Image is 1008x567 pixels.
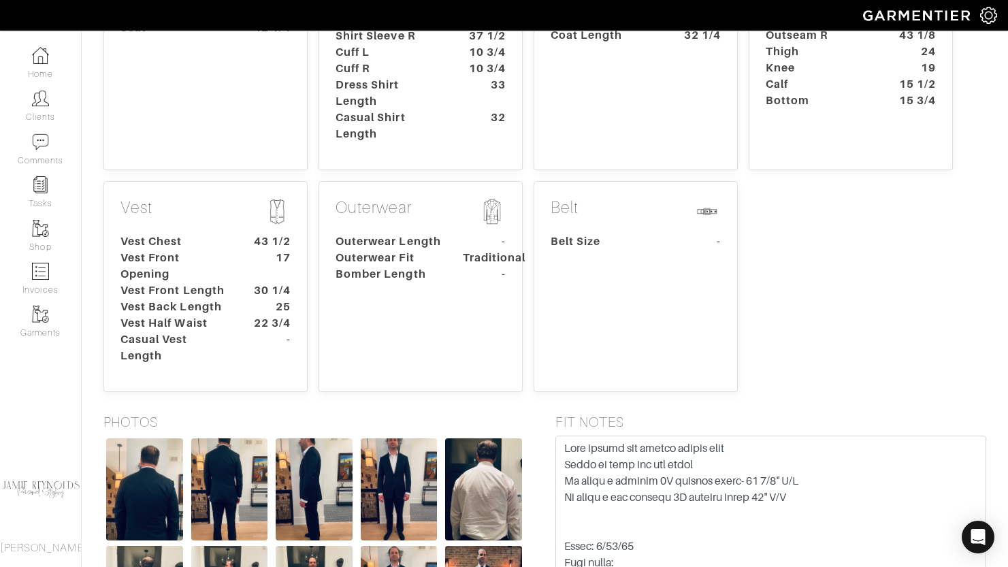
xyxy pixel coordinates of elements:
img: bpbfdF9DnaUxonHYkHuY9GbD [445,438,522,540]
dt: Bottom [755,93,883,109]
dt: Vest Half Waist [110,315,238,331]
dt: 15 1/2 [883,76,946,93]
dt: Knee [755,60,883,76]
img: msmt-outerwear-icon-6e29f5750d4cdef6b98a5ac249cac9e5d2bb121c07e0626b49a607c0bd6118f1.png [478,198,506,225]
dt: Cuff R [325,61,453,77]
img: A4tntGEUQdRcXYnwmeqcap27 [106,438,183,540]
dt: 30 1/4 [238,282,301,299]
dt: Casual Vest Length [110,331,238,364]
dt: 24 [883,44,946,60]
dt: 25 [238,299,301,315]
img: msmt-vest-icon-28e38f638186d7f420df89d06ace4d777022eff74d9edc78f36cb214ed55049c.png [263,198,291,225]
dt: 32 1/4 [668,27,731,44]
dt: Thigh [755,44,883,60]
dt: 19 [883,60,946,76]
dt: - [453,233,516,250]
dt: Belt Size [540,233,668,250]
dt: Vest Back Length [110,299,238,315]
dt: Traditional [453,250,516,266]
dt: Vest Chest [110,233,238,250]
dt: 43 1/8 [883,27,946,44]
dt: Outseam R [755,27,883,44]
dt: Calf [755,76,883,93]
dt: 10 3/4 [453,61,516,77]
img: eyCgdRaiH39gVBnvpbLzGoBG [191,438,268,540]
dt: Outerwear Length [325,233,453,250]
img: garmentier-logo-header-white-b43fb05a5012e4ada735d5af1a66efaba907eab6374d6393d1fbf88cb4ef424d.png [856,3,980,27]
dt: 17 [238,250,301,282]
img: clients-icon-6bae9207a08558b7cb47a8932f037763ab4055f8c8b6bfacd5dc20c3e0201464.png [32,90,49,107]
img: VAYpAhn1fLAb1HeTCZ8mKgYj [276,438,353,540]
dt: 32 [453,110,516,142]
img: orders-icon-0abe47150d42831381b5fb84f609e132dff9fe21cb692f30cb5eec754e2cba89.png [32,263,49,280]
img: dashboard-icon-dbcd8f5a0b271acd01030246c82b418ddd0df26cd7fceb0bd07c9910d44c42f6.png [32,47,49,64]
img: gear-icon-white-bd11855cb880d31180b6d7d6211b90ccbf57a29d726f0c71d8c61bd08dd39cc2.png [980,7,997,24]
dt: Vest Front Length [110,282,238,299]
p: Vest [120,198,291,228]
p: Belt [551,198,721,228]
h5: FIT NOTES [555,414,987,430]
dt: - [668,233,731,250]
img: msmt-belt-icon-8b23d7ce3d00d1b6c9c8b1a886640fa7bd1fea648a333409568eab2176660814.png [694,198,721,225]
dt: Cuff L [325,44,453,61]
p: Outerwear [336,198,506,228]
dt: 33 [453,77,516,110]
h5: PHOTOS [103,414,535,430]
dt: - [238,331,301,364]
dt: 43 1/2 [238,233,301,250]
dt: Casual Shirt Length [325,110,453,142]
dt: 22 3/4 [238,315,301,331]
img: nreWJKD2Mt4pPjeZrAanz5hv [361,438,438,540]
dt: 15 3/4 [883,93,946,109]
dt: Vest Front Opening [110,250,238,282]
dt: Shirt Sleeve R [325,28,453,44]
div: Open Intercom Messenger [962,521,994,553]
img: comment-icon-a0a6a9ef722e966f86d9cbdc48e553b5cf19dbc54f86b18d962a5391bc8f6eb6.png [32,133,49,150]
dt: Dress Shirt Length [325,77,453,110]
dt: Bomber Length [325,266,453,282]
dt: Outerwear Fit [325,250,453,266]
img: reminder-icon-8004d30b9f0a5d33ae49ab947aed9ed385cf756f9e5892f1edd6e32f2345188e.png [32,176,49,193]
dt: 10 3/4 [453,44,516,61]
dt: 37 1/2 [453,28,516,44]
dt: Coat Length [540,27,668,44]
img: garments-icon-b7da505a4dc4fd61783c78ac3ca0ef83fa9d6f193b1c9dc38574b1d14d53ca28.png [32,306,49,323]
img: garments-icon-b7da505a4dc4fd61783c78ac3ca0ef83fa9d6f193b1c9dc38574b1d14d53ca28.png [32,220,49,237]
dt: - [453,266,516,282]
